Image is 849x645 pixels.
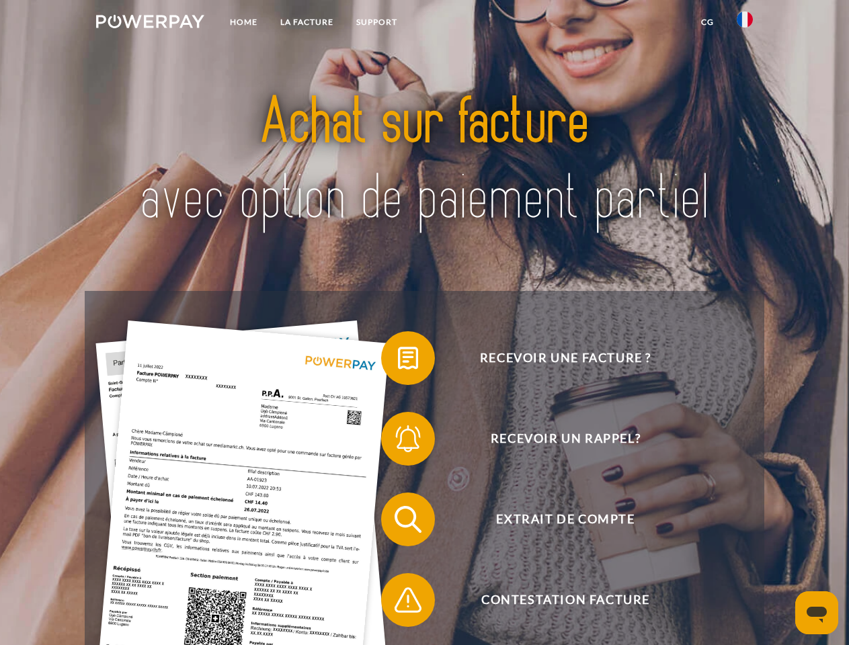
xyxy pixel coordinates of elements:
button: Contestation Facture [381,573,731,627]
img: fr [737,11,753,28]
a: LA FACTURE [269,10,345,34]
button: Recevoir une facture ? [381,331,731,385]
img: qb_bill.svg [391,341,425,375]
img: logo-powerpay-white.svg [96,15,204,28]
img: qb_bell.svg [391,422,425,456]
a: CG [690,10,725,34]
span: Extrait de compte [401,492,730,546]
span: Contestation Facture [401,573,730,627]
span: Recevoir un rappel? [401,412,730,466]
img: qb_search.svg [391,503,425,536]
img: qb_warning.svg [391,583,425,617]
span: Recevoir une facture ? [401,331,730,385]
a: Support [345,10,409,34]
img: title-powerpay_fr.svg [128,64,721,257]
button: Recevoir un rappel? [381,412,731,466]
button: Extrait de compte [381,492,731,546]
iframe: Bouton de lancement de la fenêtre de messagerie [795,591,838,634]
a: Home [218,10,269,34]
